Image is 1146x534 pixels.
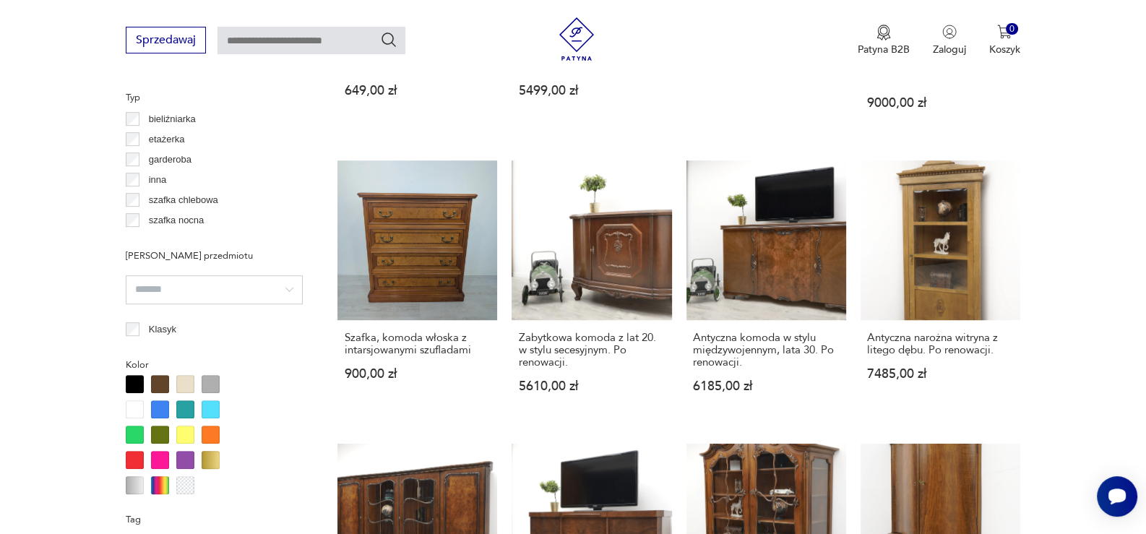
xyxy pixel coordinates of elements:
img: Patyna - sklep z meblami i dekoracjami vintage [555,17,598,61]
p: Koszyk [989,43,1020,56]
h3: Antyczna komoda w stylu międzywojennym, lata 30. Po renowacji. [693,332,840,369]
p: 7485,00 zł [867,368,1014,380]
img: Ikona medalu [876,25,891,40]
p: 5610,00 zł [518,380,665,392]
p: 649,00 zł [344,85,491,97]
a: Szafka, komoda włoska z intarsjowanymi szufladamiSzafka, komoda włoska z intarsjowanymi szufladam... [337,160,497,421]
img: Ikonka użytkownika [942,25,957,39]
p: szafka nocna [149,212,204,228]
img: Ikona koszyka [997,25,1012,39]
a: Antyczna komoda w stylu międzywojennym, lata 30. Po renowacji.Antyczna komoda w stylu międzywojen... [686,160,846,421]
button: 0Koszyk [989,25,1020,56]
a: Zabytkowa komoda z lat 20. w stylu secesyjnym. Po renowacji.Zabytkowa komoda z lat 20. w stylu se... [512,160,671,421]
h3: Szafka, komoda z litego drewna palisandrowego Alpine Firniture [PERSON_NAME] [867,36,1014,85]
a: Antyczna narożna witryna z litego dębu. Po renowacji.Antyczna narożna witryna z litego dębu. Po r... [861,160,1020,421]
p: 9000,00 zł [867,97,1014,109]
h3: Szafka, komoda włoska z intarsjowanymi szufladami [344,332,491,356]
p: etażerka [149,132,185,147]
p: garderoba [149,152,191,168]
p: 5499,00 zł [518,85,665,97]
p: Tag [126,512,303,527]
iframe: Smartsupp widget button [1097,476,1137,517]
h3: Antyczna narożna witryna z litego dębu. Po renowacji. [867,332,1014,356]
p: Patyna B2B [858,43,910,56]
p: Typ [126,90,303,105]
p: bieliźniarka [149,111,196,127]
p: inna [149,172,167,188]
button: Patyna B2B [858,25,910,56]
p: [PERSON_NAME] przedmiotu [126,248,303,264]
button: Sprzedawaj [126,27,206,53]
button: Szukaj [380,31,397,48]
a: Sprzedawaj [126,36,206,46]
button: Zaloguj [933,25,966,56]
a: Ikona medaluPatyna B2B [858,25,910,56]
p: Kolor [126,357,303,373]
p: Zaloguj [933,43,966,56]
div: 0 [1006,23,1018,35]
p: 900,00 zł [344,368,491,380]
p: Klasyk [149,322,176,337]
h3: Zabytkowa komoda z lat 20. w stylu secesyjnym. Po renowacji. [518,332,665,369]
p: 6185,00 zł [693,380,840,392]
p: szafka chlebowa [149,192,218,208]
